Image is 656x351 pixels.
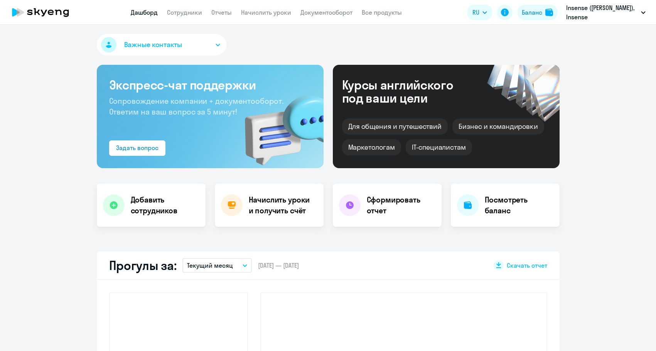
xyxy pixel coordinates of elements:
div: Маркетологам [342,139,401,155]
a: Начислить уроки [241,8,291,16]
a: Документооборот [300,8,352,16]
div: IT-специалистам [406,139,472,155]
h4: Сформировать отчет [367,194,435,216]
span: [DATE] — [DATE] [258,261,299,270]
h4: Добавить сотрудников [131,194,199,216]
div: Задать вопрос [116,143,159,152]
div: Бизнес и командировки [452,118,544,135]
img: balance [545,8,553,16]
div: Баланс [522,8,542,17]
button: Insense ([PERSON_NAME]), Insense [562,3,649,22]
button: Важные контакты [97,34,226,56]
span: Важные контакты [124,40,182,50]
img: bg-img [234,81,324,168]
a: Дашборд [131,8,158,16]
h4: Посмотреть баланс [485,194,553,216]
span: Сопровождение компании + документооборот. Ответим на ваш вопрос за 5 минут! [109,96,283,116]
h3: Экспресс-чат поддержки [109,77,311,93]
span: RU [472,8,479,17]
a: Все продукты [362,8,402,16]
h4: Начислить уроки и получить счёт [249,194,316,216]
h2: Прогулы за: [109,258,177,273]
button: Задать вопрос [109,140,165,156]
div: Курсы английского под ваши цели [342,78,474,105]
div: Для общения и путешествий [342,118,448,135]
a: Сотрудники [167,8,202,16]
button: Балансbalance [517,5,558,20]
button: Текущий месяц [182,258,252,273]
button: RU [467,5,492,20]
p: Текущий месяц [187,261,233,270]
span: Скачать отчет [507,261,547,270]
p: Insense ([PERSON_NAME]), Insense [566,3,638,22]
a: Отчеты [211,8,232,16]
